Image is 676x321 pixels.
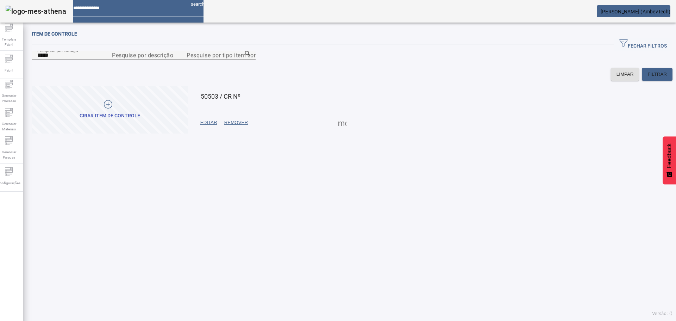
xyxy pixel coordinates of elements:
[80,112,140,119] div: Criar item de controle
[336,116,349,129] button: Mais
[187,52,269,58] mat-label: Pesquise por tipo item controle
[642,68,672,81] button: FILTRAR
[663,136,676,184] button: Feedback - Mostrar pesquisa
[611,68,639,81] button: LIMPAR
[647,71,667,78] span: FILTRAR
[614,38,672,51] button: FECHAR FILTROS
[187,51,250,60] input: Number
[224,119,248,126] span: REMOVER
[619,39,667,50] span: FECHAR FILTROS
[32,31,77,37] span: Item de controle
[112,52,173,58] mat-label: Pesquise por descrição
[601,9,670,14] span: [PERSON_NAME] (AmbevTech)
[201,93,240,100] span: 50503 / CR Nº
[2,66,15,75] span: Fabril
[37,48,78,53] mat-label: Pesquise por Código
[200,119,217,126] span: EDITAR
[221,116,251,129] button: REMOVER
[616,71,634,78] span: LIMPAR
[32,86,188,134] button: Criar item de controle
[6,6,66,17] img: logo-mes-athena
[652,311,672,316] span: Versão: ()
[666,143,672,168] span: Feedback
[197,116,221,129] button: EDITAR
